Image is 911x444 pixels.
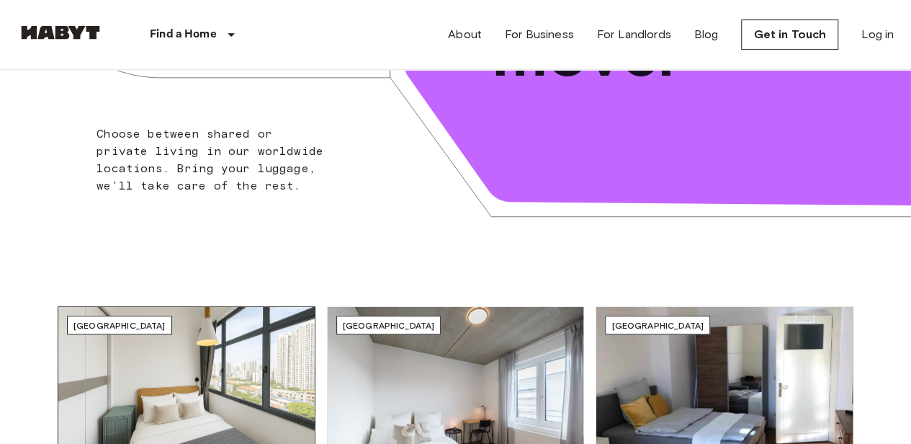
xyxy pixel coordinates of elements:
[505,26,574,43] a: For Business
[97,127,323,192] span: Choose between shared or private living in our worldwide locations. Bring your luggage, we'll tak...
[597,26,671,43] a: For Landlords
[611,320,704,331] span: [GEOGRAPHIC_DATA]
[73,320,166,331] span: [GEOGRAPHIC_DATA]
[861,26,894,43] a: Log in
[17,25,104,40] img: Habyt
[448,26,482,43] a: About
[150,26,217,43] p: Find a Home
[343,320,435,331] span: [GEOGRAPHIC_DATA]
[694,26,719,43] a: Blog
[741,19,838,50] a: Get in Touch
